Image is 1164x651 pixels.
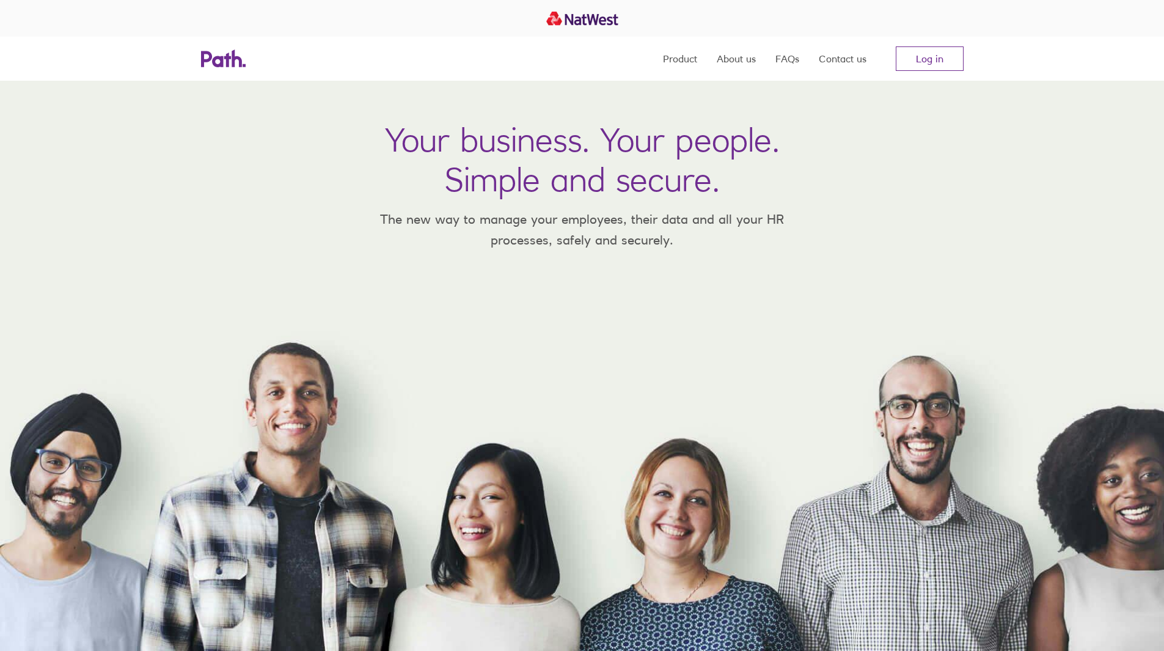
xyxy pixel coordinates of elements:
[717,37,756,81] a: About us
[663,37,697,81] a: Product
[385,120,780,199] h1: Your business. Your people. Simple and secure.
[819,37,866,81] a: Contact us
[362,209,802,250] p: The new way to manage your employees, their data and all your HR processes, safely and securely.
[896,46,964,71] a: Log in
[775,37,799,81] a: FAQs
